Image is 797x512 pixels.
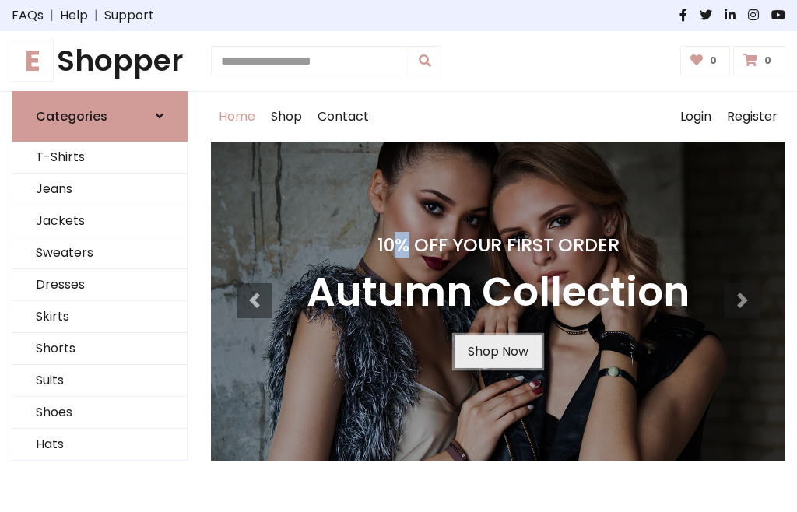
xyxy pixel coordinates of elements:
[680,46,731,75] a: 0
[12,44,188,79] h1: Shopper
[12,237,187,269] a: Sweaters
[211,92,263,142] a: Home
[44,6,60,25] span: |
[12,6,44,25] a: FAQs
[12,44,188,79] a: EShopper
[12,269,187,301] a: Dresses
[733,46,785,75] a: 0
[104,6,154,25] a: Support
[12,397,187,429] a: Shoes
[12,333,187,365] a: Shorts
[60,6,88,25] a: Help
[706,54,721,68] span: 0
[12,142,187,174] a: T-Shirts
[36,109,107,124] h6: Categories
[455,335,542,368] a: Shop Now
[12,429,187,461] a: Hats
[263,92,310,142] a: Shop
[307,268,690,317] h3: Autumn Collection
[12,40,54,82] span: E
[88,6,104,25] span: |
[12,301,187,333] a: Skirts
[760,54,775,68] span: 0
[12,174,187,205] a: Jeans
[672,92,719,142] a: Login
[12,205,187,237] a: Jackets
[12,91,188,142] a: Categories
[307,234,690,256] h4: 10% Off Your First Order
[12,365,187,397] a: Suits
[310,92,377,142] a: Contact
[719,92,785,142] a: Register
